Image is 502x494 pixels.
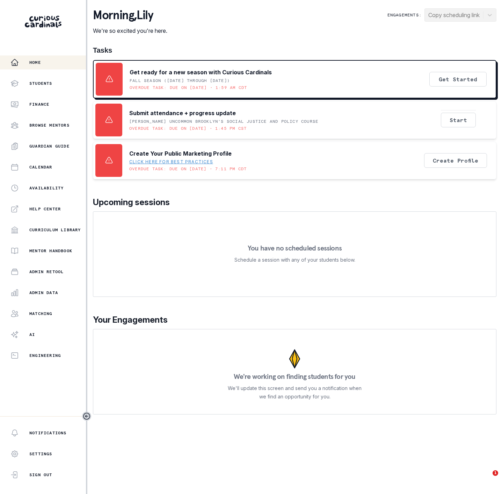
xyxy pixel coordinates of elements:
p: Engineering [29,353,61,358]
iframe: Intercom live chat [478,470,495,487]
p: Upcoming sessions [93,196,496,209]
p: AI [29,332,35,337]
p: We'll update this screen and send you a notification when we find an opportunity for you. [228,384,362,401]
p: Mentor Handbook [29,248,72,254]
button: Start [441,113,476,127]
p: Help Center [29,206,61,212]
p: morning , Lily [93,8,167,22]
p: Curriculum Library [29,227,81,233]
h1: Tasks [93,46,496,54]
p: Guardian Guide [29,143,70,149]
p: Admin Retool [29,269,64,275]
a: Click here for best practices [129,159,213,165]
p: Get ready for a new season with Curious Cardinals [130,68,272,76]
p: Fall Season ([DATE] through [DATE]) [130,78,230,83]
button: Toggle sidebar [82,412,91,421]
p: Create Your Public Marketing Profile [129,149,232,158]
p: Finance [29,102,49,107]
p: Overdue task: Due on [DATE] • 1:45 PM CST [129,126,247,131]
button: Get Started [429,72,487,87]
p: Overdue task: Due on [DATE] • 1:59 AM CDT [130,85,247,90]
p: Home [29,60,41,65]
p: Schedule a session with any of your students below. [234,256,355,264]
p: We're working on finding students for you [234,373,355,380]
button: Create Profile [424,153,487,168]
p: Browse Mentors [29,122,70,128]
p: Submit attendance + progress update [129,109,236,117]
p: Your Engagements [93,314,496,326]
p: Admin Data [29,290,58,295]
p: Matching [29,311,52,316]
p: Settings [29,451,52,457]
p: Notifications [29,430,67,436]
p: Availability [29,185,64,191]
p: Calendar [29,164,52,170]
p: Students [29,81,52,86]
p: Sign Out [29,472,52,478]
p: You have no scheduled sessions [248,245,342,252]
p: We're so excited you're here. [93,27,167,35]
span: 1 [493,470,498,476]
p: Overdue task: Due on [DATE] • 7:11 PM CDT [129,166,247,172]
p: [PERSON_NAME] UNCOMMON Brooklyn's Social Justice and Policy Course [129,119,318,124]
p: Engagements: [387,12,422,18]
img: Curious Cardinals Logo [25,16,61,28]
